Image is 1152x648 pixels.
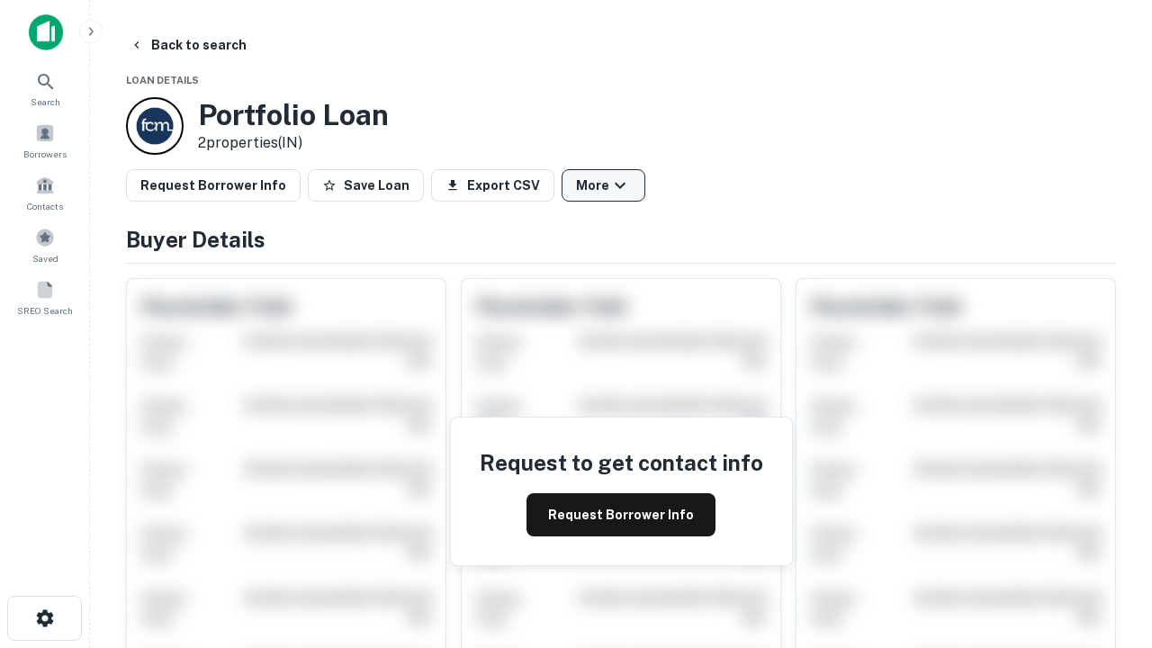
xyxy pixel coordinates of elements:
[5,64,85,112] a: Search
[5,273,85,321] a: SREO Search
[5,116,85,165] a: Borrowers
[23,147,67,161] span: Borrowers
[5,220,85,269] a: Saved
[1062,446,1152,533] iframe: Chat Widget
[126,223,1116,256] h4: Buyer Details
[308,169,424,202] button: Save Loan
[31,94,60,109] span: Search
[480,446,763,479] h4: Request to get contact info
[431,169,554,202] button: Export CSV
[27,199,63,213] span: Contacts
[5,168,85,217] a: Contacts
[126,75,199,85] span: Loan Details
[198,98,389,132] h3: Portfolio Loan
[526,493,715,536] button: Request Borrower Info
[29,14,63,50] img: capitalize-icon.png
[17,303,73,318] span: SREO Search
[198,132,389,154] p: 2 properties (IN)
[562,169,645,202] button: More
[32,251,58,265] span: Saved
[126,169,301,202] button: Request Borrower Info
[122,29,254,61] button: Back to search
